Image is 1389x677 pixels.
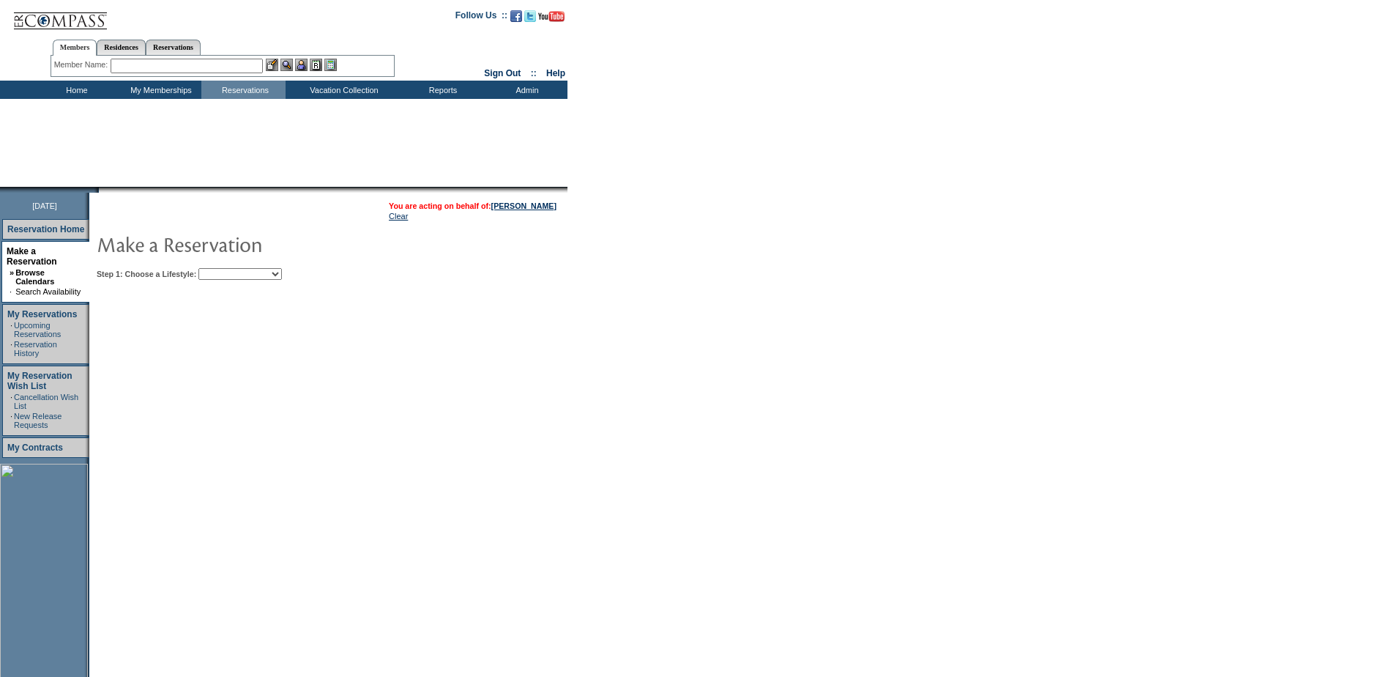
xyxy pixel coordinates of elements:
[280,59,293,71] img: View
[524,10,536,22] img: Follow us on Twitter
[389,201,556,210] span: You are acting on behalf of:
[97,229,390,259] img: pgTtlMakeReservation.gif
[295,59,308,71] img: Impersonate
[15,287,81,296] a: Search Availability
[389,212,408,221] a: Clear
[491,201,556,210] a: [PERSON_NAME]
[201,81,286,99] td: Reservations
[484,68,521,78] a: Sign Out
[324,59,337,71] img: b_calculator.gif
[483,81,567,99] td: Admin
[99,187,100,193] img: blank.gif
[54,59,111,71] div: Member Name:
[7,443,63,453] a: My Contracts
[7,371,72,391] a: My Reservation Wish List
[310,59,322,71] img: Reservations
[538,15,565,23] a: Subscribe to our YouTube Channel
[399,81,483,99] td: Reports
[53,40,97,56] a: Members
[14,412,62,429] a: New Release Requests
[10,268,14,277] b: »
[14,340,57,358] a: Reservation History
[510,10,522,22] img: Become our fan on Facebook
[7,246,57,267] a: Make a Reservation
[32,201,57,210] span: [DATE]
[10,287,14,296] td: ·
[266,59,278,71] img: b_edit.gif
[524,15,536,23] a: Follow us on Twitter
[538,11,565,22] img: Subscribe to our YouTube Channel
[117,81,201,99] td: My Memberships
[7,309,77,319] a: My Reservations
[14,393,78,410] a: Cancellation Wish List
[14,321,61,338] a: Upcoming Reservations
[10,340,12,358] td: ·
[146,40,201,55] a: Reservations
[10,393,12,410] td: ·
[510,15,522,23] a: Become our fan on Facebook
[97,270,196,278] b: Step 1: Choose a Lifestyle:
[7,224,84,234] a: Reservation Home
[455,9,507,26] td: Follow Us ::
[15,268,54,286] a: Browse Calendars
[94,187,99,193] img: promoShadowLeftCorner.gif
[33,81,117,99] td: Home
[97,40,146,55] a: Residences
[546,68,565,78] a: Help
[531,68,537,78] span: ::
[10,412,12,429] td: ·
[10,321,12,338] td: ·
[286,81,399,99] td: Vacation Collection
